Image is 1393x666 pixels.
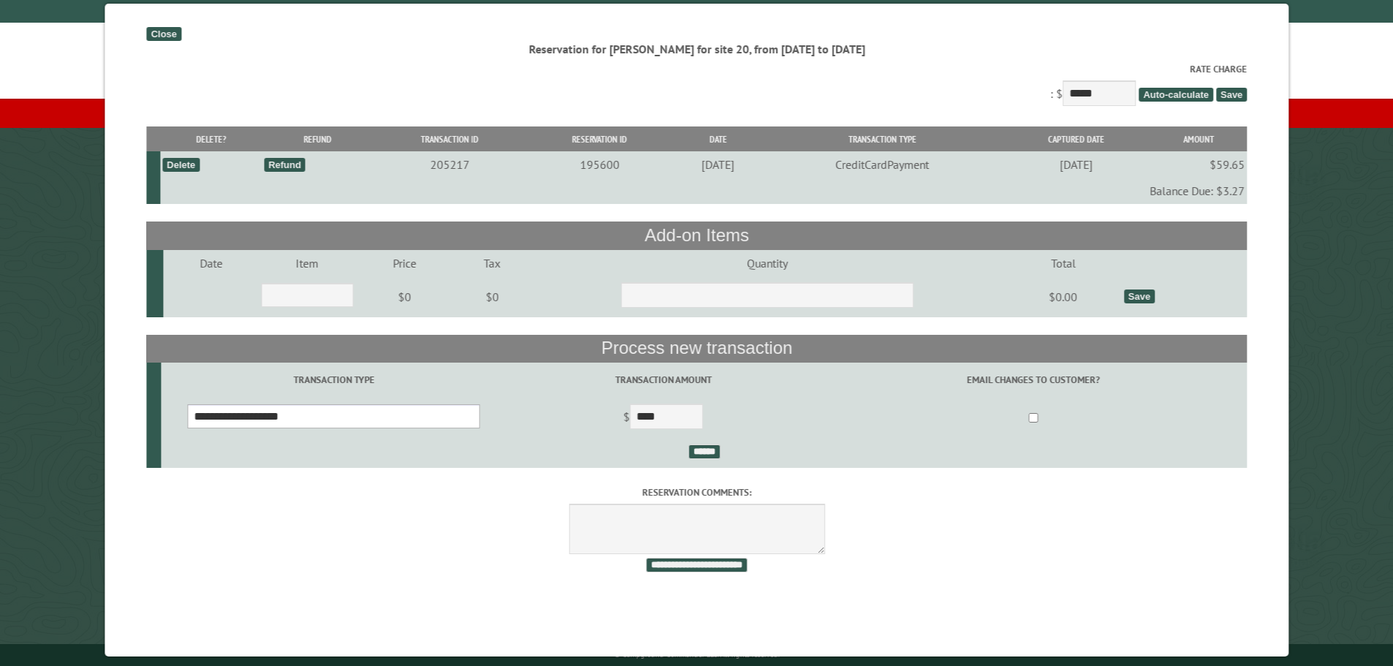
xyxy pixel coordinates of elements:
th: Transaction Type [763,126,1001,152]
div: Reservation for [PERSON_NAME] for site 20, from [DATE] to [DATE] [146,41,1247,57]
td: Item [259,250,355,276]
th: Amount [1150,126,1247,152]
td: $59.65 [1150,151,1247,178]
label: Email changes to customer? [822,373,1245,387]
td: CreditCardPayment [763,151,1001,178]
div: Close [146,27,181,41]
th: Refund [261,126,373,152]
div: Delete [162,158,200,172]
td: $0 [454,276,529,317]
td: Tax [454,250,529,276]
div: : $ [146,62,1247,110]
label: Transaction Amount [508,373,818,387]
td: $ [506,398,820,439]
label: Rate Charge [146,62,1247,76]
div: Refund [264,158,306,172]
span: Save [1216,88,1247,102]
th: Date [673,126,763,152]
td: Price [355,250,454,276]
td: 195600 [526,151,673,178]
small: © Campground Commander LLC. All rights reserved. [614,650,779,659]
th: Delete? [160,126,262,152]
th: Process new transaction [146,335,1247,363]
label: Transaction Type [163,373,504,387]
td: [DATE] [1001,151,1151,178]
label: Reservation comments: [146,485,1247,499]
td: Date [162,250,259,276]
td: Quantity [529,250,1004,276]
span: Auto-calculate [1139,88,1213,102]
th: Add-on Items [146,222,1247,249]
td: $0 [355,276,454,317]
td: Total [1004,250,1121,276]
th: Captured Date [1001,126,1151,152]
td: $0.00 [1004,276,1121,317]
th: Transaction ID [373,126,526,152]
td: 205217 [373,151,526,178]
th: Reservation ID [526,126,673,152]
div: Save [1123,290,1154,303]
td: Balance Due: $3.27 [160,178,1247,204]
td: [DATE] [673,151,763,178]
